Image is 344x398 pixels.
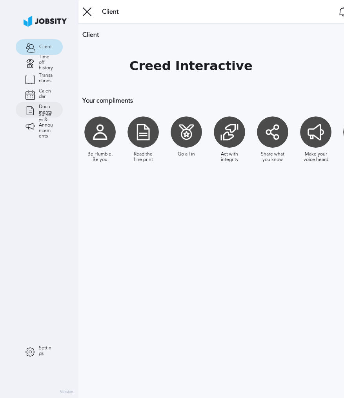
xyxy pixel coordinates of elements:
[178,152,195,157] div: Go all in
[39,44,52,50] span: Client
[16,86,63,102] a: Calendar
[16,39,63,55] a: Client
[39,89,53,99] span: Calendar
[129,59,253,73] h1: Creed Interactive
[39,104,53,115] span: Documents
[102,8,118,15] h3: Client
[16,102,63,118] a: Documents
[302,152,329,163] div: Make your voice heard
[39,54,53,71] span: Time off history
[16,118,63,133] a: Surveys & Announcements
[129,152,157,163] div: Read the fine print
[24,16,67,27] img: ab4bad089aa723f57921c736e9817d99.png
[16,55,63,71] a: Time off history
[16,343,63,359] a: Settings
[39,346,53,356] span: Settings
[86,152,114,163] div: Be Humble, Be you
[216,152,243,163] div: Act with integrity
[16,71,63,86] a: Transactions
[39,73,53,84] span: Transactions
[60,390,75,394] label: Version:
[39,112,53,139] span: Surveys & Announcements
[259,152,286,163] div: Share what you know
